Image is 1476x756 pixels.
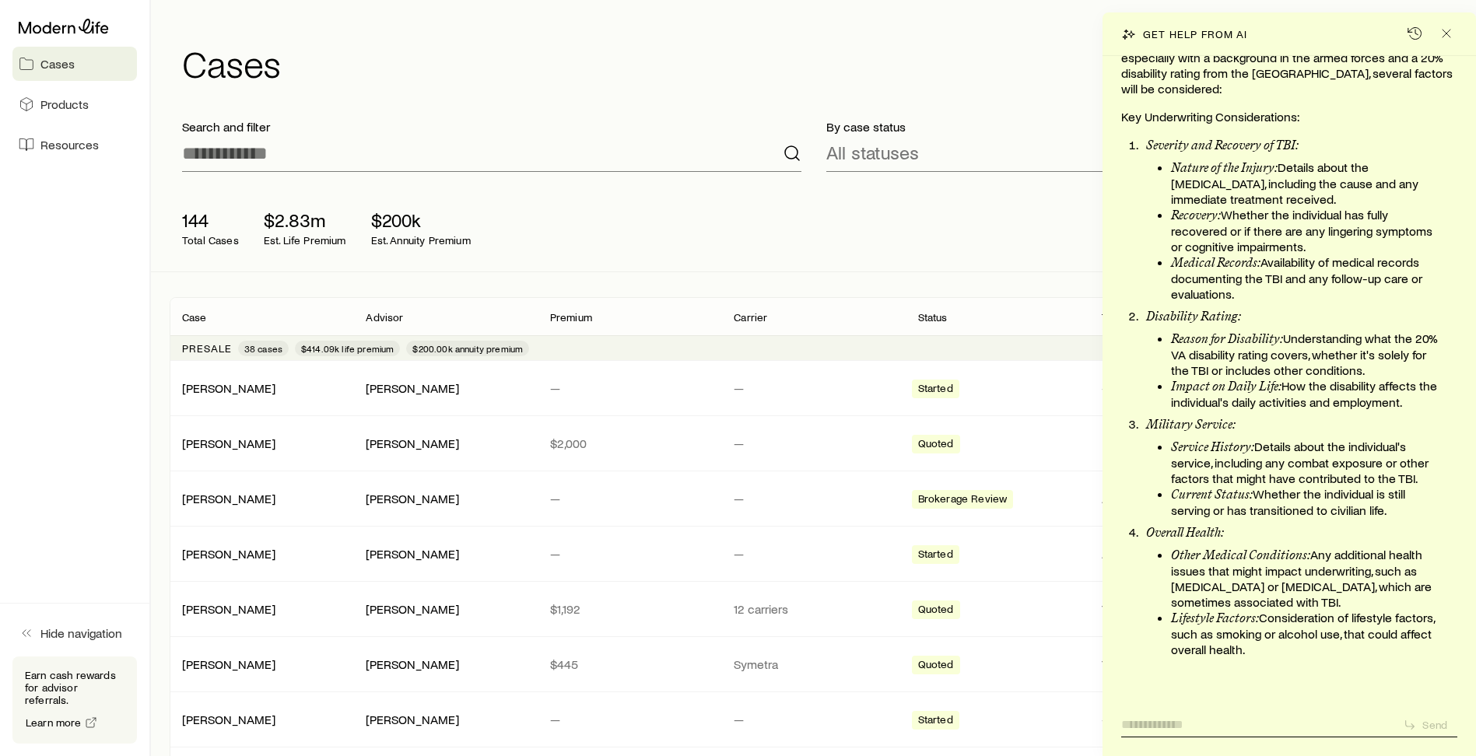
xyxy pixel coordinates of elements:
[918,658,954,674] span: Quoted
[1146,417,1236,432] strong: Military Service:
[734,311,767,324] p: Carrier
[918,437,954,453] span: Quoted
[734,491,892,506] p: —
[1171,486,1439,518] li: Whether the individual is still serving or has transitioned to civilian life.
[182,44,1457,82] h1: Cases
[1171,254,1439,302] li: Availability of medical records documenting the TBI and any follow-up care or evaluations.
[1146,138,1299,152] strong: Severity and Recovery of TBI:
[550,546,709,562] p: —
[182,209,239,231] p: 144
[1143,28,1247,40] p: Get help from AI
[264,234,346,247] p: Est. Life Premium
[1171,487,1253,502] strong: Current Status:
[366,436,459,452] div: [PERSON_NAME]
[366,380,459,397] div: [PERSON_NAME]
[40,96,89,112] span: Products
[918,603,954,619] span: Quoted
[918,548,953,564] span: Started
[182,712,275,726] a: [PERSON_NAME]
[182,601,275,618] div: [PERSON_NAME]
[301,342,394,355] span: $414.09k life premium
[1146,309,1241,324] strong: Disability Rating:
[182,436,275,452] div: [PERSON_NAME]
[1171,208,1221,222] strong: Recovery:
[1171,255,1260,270] strong: Medical Records:
[918,311,948,324] p: Status
[1397,715,1457,735] button: Send
[1171,610,1439,657] li: Consideration of lifestyle factors, such as smoking or alcohol use, that could affect overall hea...
[1171,379,1281,394] strong: Impact on Daily Life:
[366,311,403,324] p: Advisor
[412,342,523,355] span: $200.00k annuity premium
[918,382,953,398] span: Started
[1171,331,1283,346] strong: Reason for Disability:
[182,380,275,397] div: [PERSON_NAME]
[734,436,892,451] p: —
[1171,439,1254,454] strong: Service History:
[918,713,953,730] span: Started
[182,546,275,561] a: [PERSON_NAME]
[40,137,99,152] span: Resources
[918,492,1008,509] span: Brokerage Review
[1171,331,1439,378] li: Understanding what the 20% VA disability rating covers, whether it's solely for the TBI or includ...
[550,491,709,506] p: —
[1171,159,1439,207] li: Details about the [MEDICAL_DATA], including the cause and any immediate treatment received.
[550,656,709,672] p: $445
[550,436,709,451] p: $2,000
[264,209,346,231] p: $2.83m
[371,209,471,231] p: $200k
[182,436,275,450] a: [PERSON_NAME]
[366,656,459,673] div: [PERSON_NAME]
[12,128,137,162] a: Resources
[244,342,282,355] span: 38 cases
[182,712,275,728] div: [PERSON_NAME]
[826,119,1446,135] p: By case status
[12,656,137,744] div: Earn cash rewards for advisor referrals.Learn more
[366,546,459,562] div: [PERSON_NAME]
[182,601,275,616] a: [PERSON_NAME]
[182,342,232,355] p: Presale
[734,656,892,672] p: Symetra
[550,712,709,727] p: —
[366,491,459,507] div: [PERSON_NAME]
[182,491,275,506] a: [PERSON_NAME]
[734,712,892,727] p: —
[12,616,137,650] button: Hide navigation
[1171,611,1259,625] strong: Lifestyle Factors:
[371,234,471,247] p: Est. Annuity Premium
[1171,547,1439,610] li: Any additional health issues that might impact underwriting, such as [MEDICAL_DATA] or [MEDICAL_D...
[40,56,75,72] span: Cases
[366,601,459,618] div: [PERSON_NAME]
[40,625,122,641] span: Hide navigation
[550,601,709,617] p: $1,192
[182,491,275,507] div: [PERSON_NAME]
[182,380,275,395] a: [PERSON_NAME]
[25,669,124,706] p: Earn cash rewards for advisor referrals.
[734,546,892,562] p: —
[182,656,275,673] div: [PERSON_NAME]
[734,380,892,396] p: —
[1171,207,1439,254] li: Whether the individual has fully recovered or if there are any lingering symptoms or cognitive im...
[734,601,892,617] p: 12 carriers
[182,311,207,324] p: Case
[1121,19,1457,96] p: When underwriting a life insurance policy for an individual with a history of [MEDICAL_DATA] (TBI...
[1171,439,1439,486] li: Details about the individual's service, including any combat exposure or other factors that might...
[182,234,239,247] p: Total Cases
[366,712,459,728] div: [PERSON_NAME]
[12,87,137,121] a: Products
[1171,378,1439,410] li: How the disability affects the individual's daily activities and employment.
[12,47,137,81] a: Cases
[1121,109,1457,124] h3: Key Underwriting Considerations:
[26,717,82,728] span: Learn more
[1436,23,1457,44] button: Close
[182,546,275,562] div: [PERSON_NAME]
[1422,719,1447,731] p: Send
[550,311,592,324] p: Premium
[826,142,919,163] p: All statuses
[1146,525,1224,540] strong: Overall Health:
[550,380,709,396] p: —
[1171,160,1278,175] strong: Nature of the Injury:
[1171,548,1310,562] strong: Other Medical Conditions:
[182,656,275,671] a: [PERSON_NAME]
[182,119,801,135] p: Search and filter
